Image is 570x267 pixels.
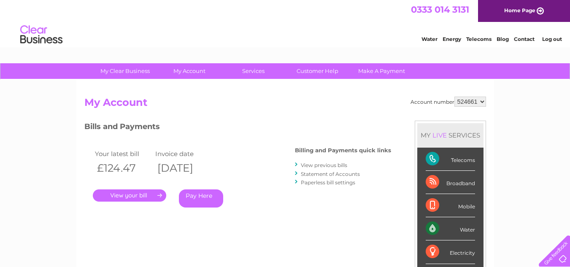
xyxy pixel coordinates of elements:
[426,240,475,264] div: Electricity
[497,36,509,42] a: Blog
[514,36,535,42] a: Contact
[431,131,448,139] div: LIVE
[283,63,352,79] a: Customer Help
[443,36,461,42] a: Energy
[421,36,438,42] a: Water
[84,97,486,113] h2: My Account
[301,171,360,177] a: Statement of Accounts
[466,36,492,42] a: Telecoms
[86,5,485,41] div: Clear Business is a trading name of Verastar Limited (registered in [GEOGRAPHIC_DATA] No. 3667643...
[93,148,154,159] td: Your latest bill
[179,189,223,208] a: Pay Here
[93,189,166,202] a: .
[411,97,486,107] div: Account number
[301,179,355,186] a: Paperless bill settings
[426,171,475,194] div: Broadband
[153,159,214,177] th: [DATE]
[301,162,347,168] a: View previous bills
[426,148,475,171] div: Telecoms
[84,121,391,135] h3: Bills and Payments
[219,63,288,79] a: Services
[542,36,562,42] a: Log out
[153,148,214,159] td: Invoice date
[417,123,484,147] div: MY SERVICES
[93,159,154,177] th: £124.47
[347,63,416,79] a: Make A Payment
[154,63,224,79] a: My Account
[90,63,160,79] a: My Clear Business
[426,194,475,217] div: Mobile
[411,4,469,15] a: 0333 014 3131
[295,147,391,154] h4: Billing and Payments quick links
[20,22,63,48] img: logo.png
[426,217,475,240] div: Water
